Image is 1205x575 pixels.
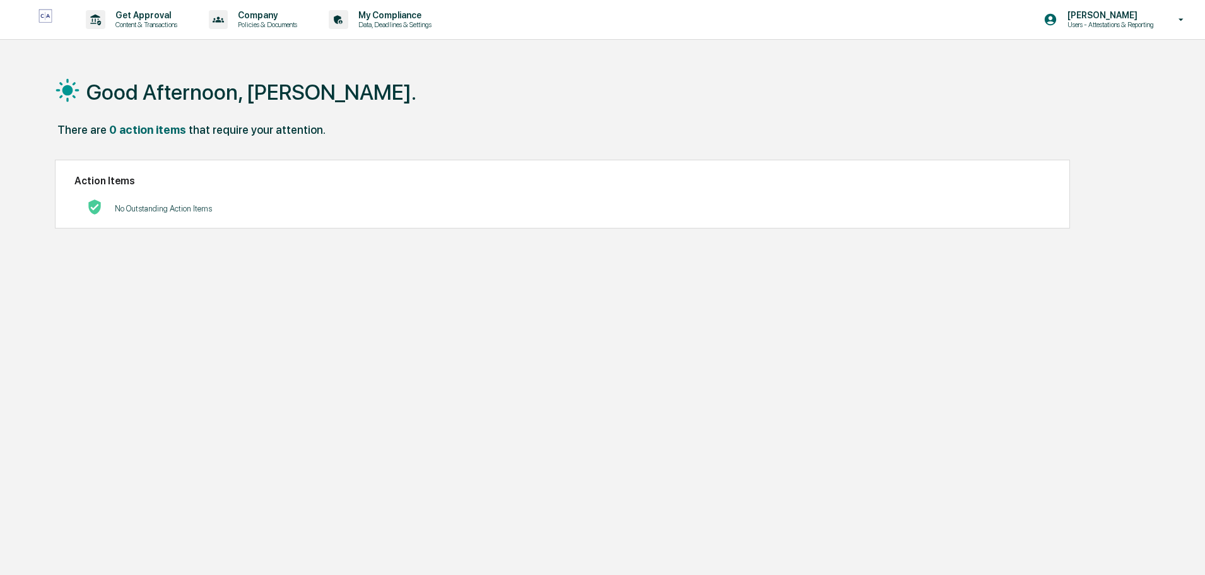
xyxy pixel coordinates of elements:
p: Company [228,10,303,20]
h2: Action Items [74,175,1050,187]
p: Data, Deadlines & Settings [348,20,438,29]
div: that require your attention. [189,123,326,136]
p: Content & Transactions [105,20,184,29]
p: Policies & Documents [228,20,303,29]
p: [PERSON_NAME] [1057,10,1160,20]
h1: Good Afternoon, [PERSON_NAME]. [86,80,416,105]
img: No Actions logo [87,199,102,215]
p: Users - Attestations & Reporting [1057,20,1160,29]
p: My Compliance [348,10,438,20]
img: logo [30,9,61,30]
p: No Outstanding Action Items [115,204,212,213]
div: There are [57,123,107,136]
div: 0 action items [109,123,186,136]
p: Get Approval [105,10,184,20]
